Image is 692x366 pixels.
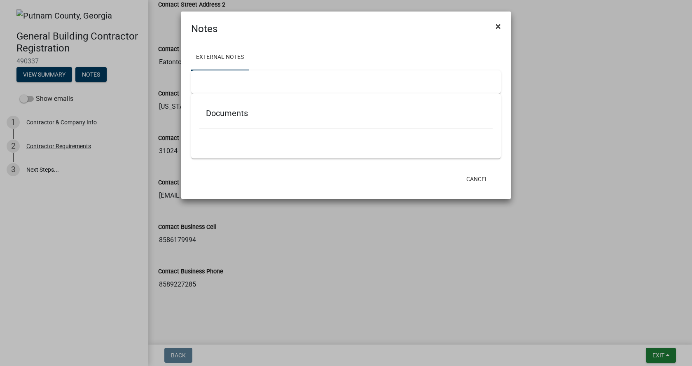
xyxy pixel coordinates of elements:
[460,172,495,186] button: Cancel
[206,108,486,118] h5: Documents
[489,15,507,38] button: Close
[191,21,217,36] h4: Notes
[496,21,501,32] span: ×
[191,44,249,71] a: External Notes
